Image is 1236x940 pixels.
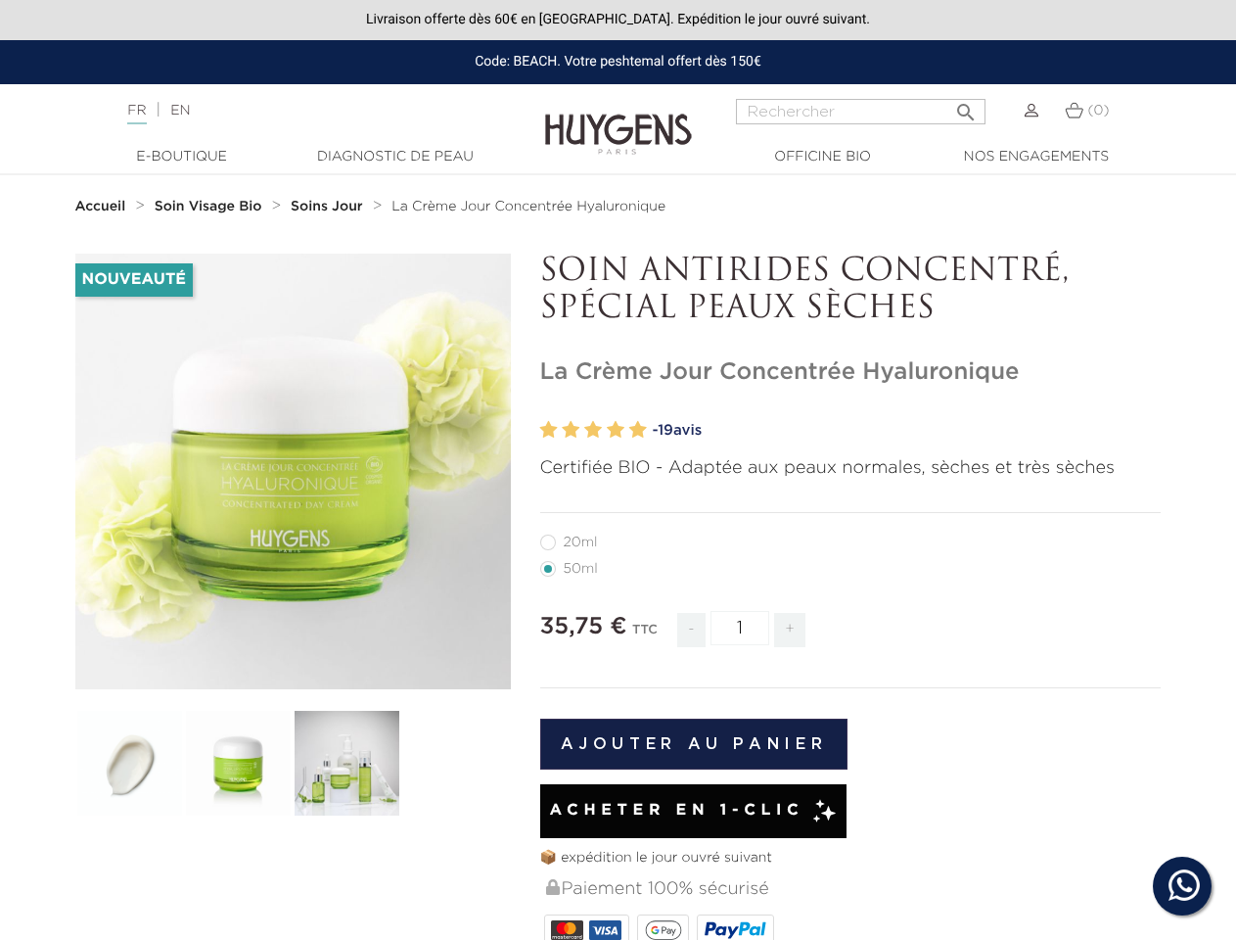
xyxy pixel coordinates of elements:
[540,535,621,550] label: 20ml
[589,920,621,940] img: VISA
[607,416,624,445] label: 4
[391,199,665,214] a: La Crème Jour Concentrée Hyaluronique
[629,416,647,445] label: 5
[645,920,682,940] img: google_pay
[545,82,692,158] img: Huygens
[551,920,583,940] img: MASTERCARD
[658,423,673,438] span: 19
[540,848,1162,869] p: 📦 expédition le jour ouvré suivant
[725,147,921,167] a: Officine Bio
[1088,104,1110,117] span: (0)
[540,358,1162,387] h1: La Crème Jour Concentrée Hyaluronique
[84,147,280,167] a: E-Boutique
[584,416,602,445] label: 3
[117,99,500,122] div: |
[75,199,130,214] a: Accueil
[562,416,579,445] label: 2
[540,254,1162,329] p: SOIN ANTIRIDES CONCENTRÉ, SPÉCIAL PEAUX SÈCHES
[948,93,984,119] button: 
[736,99,985,124] input: Rechercher
[155,199,267,214] a: Soin Visage Bio
[677,613,705,647] span: -
[75,263,193,297] li: Nouveauté
[291,199,367,214] a: Soins Jour
[710,611,769,645] input: Quantité
[391,200,665,213] span: La Crème Jour Concentrée Hyaluronique
[540,416,558,445] label: 1
[75,200,126,213] strong: Accueil
[544,869,1162,911] div: Paiement 100% sécurisé
[938,147,1134,167] a: Nos engagements
[546,879,560,895] img: Paiement 100% sécurisé
[774,613,805,647] span: +
[127,104,146,124] a: FR
[632,609,658,662] div: TTC
[298,147,493,167] a: Diagnostic de peau
[291,200,363,213] strong: Soins Jour
[540,561,621,577] label: 50ml
[540,615,627,638] span: 35,75 €
[170,104,190,117] a: EN
[540,455,1162,482] p: Certifiée BIO - Adaptée aux peaux normales, sèches et très sèches
[954,95,978,118] i: 
[653,416,1162,446] a: -19avis
[155,200,262,213] strong: Soin Visage Bio
[540,719,848,770] button: Ajouter au panier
